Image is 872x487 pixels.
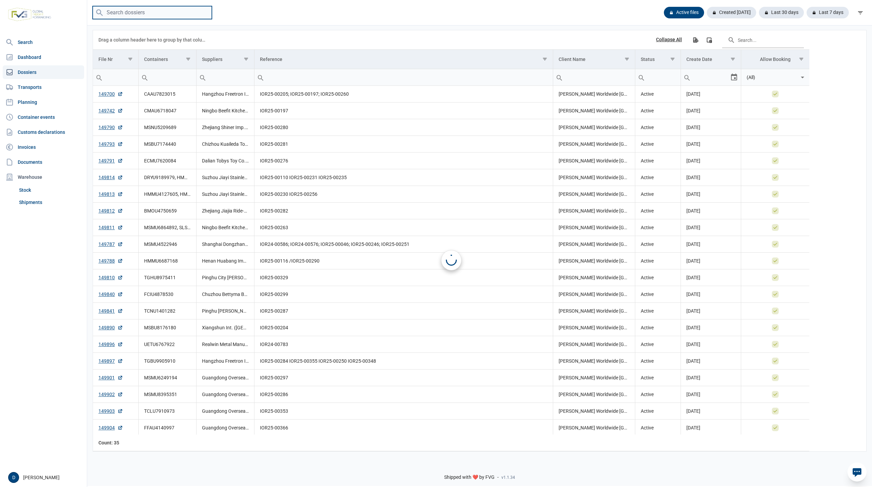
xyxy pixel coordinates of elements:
td: Filter cell [741,69,809,86]
td: Dalian Tobys Toy Co., Ltd. [196,153,254,169]
td: Active [635,219,681,236]
span: v1.1.34 [501,475,515,480]
div: Column Chooser [703,34,715,46]
span: [DATE] [686,375,700,380]
td: Pinghu [PERSON_NAME] Baby Carrier Co., Ltd. [196,303,254,319]
span: Show filter options for column 'Status' [670,57,675,62]
div: Warehouse [3,170,84,184]
td: Active [635,353,681,370]
a: 149814 [98,174,123,181]
a: 149793 [98,141,123,147]
td: Active [635,336,681,353]
div: Allow Booking [760,57,791,62]
span: - [497,474,499,481]
td: HMMU4127605, HMMU4129491 [138,186,196,203]
a: 149901 [98,374,123,381]
div: Search box [93,69,105,85]
span: [DATE] [686,141,700,147]
div: Search box [254,69,267,85]
td: TCNU1401282 [138,303,196,319]
td: Guangdong Overseas Chinese Enterprises Co., Ltd. [196,403,254,420]
td: IOR25-00281 [254,136,553,153]
td: MSBU8176180 [138,319,196,336]
td: DRYU9189979, HMMU6056692, KOCU4246426 [138,169,196,186]
td: [PERSON_NAME] Worldwide [GEOGRAPHIC_DATA] [553,119,635,136]
a: Stock [16,184,84,196]
td: Zhejiang Jiajia Ride-on Co., Ltd. [196,203,254,219]
input: Search in the data grid [722,32,804,48]
span: [DATE] [686,158,700,163]
div: File Nr Count: 35 [98,439,133,446]
div: Status [641,57,655,62]
a: 149788 [98,257,123,264]
td: Realwin Metal Manufacture Company Ltd. [196,336,254,353]
td: MSMU6864892, SLSU8007424 [138,219,196,236]
a: 149790 [98,124,123,131]
td: Filter cell [138,69,196,86]
td: [PERSON_NAME] Worldwide [GEOGRAPHIC_DATA] [553,353,635,370]
td: Chuzhou Bettyma Baby Carrier Co., Ltd. [196,286,254,303]
td: [PERSON_NAME] Worldwide [GEOGRAPHIC_DATA] [553,286,635,303]
td: Column Containers [138,50,196,69]
div: File Nr [98,57,113,62]
td: Active [635,86,681,103]
a: 149810 [98,274,123,281]
input: Filter cell [681,69,730,85]
span: [DATE] [686,392,700,397]
td: Active [635,153,681,169]
a: 149813 [98,191,123,198]
span: [DATE] [686,308,700,314]
div: Active files [664,7,704,18]
td: HMMU6687168 [138,253,196,269]
td: [PERSON_NAME] Worldwide [GEOGRAPHIC_DATA] [553,186,635,203]
td: IOR25-00263 [254,219,553,236]
td: Active [635,303,681,319]
a: 149840 [98,291,123,298]
td: Column Suppliers [196,50,254,69]
td: Suzhou Jiayi Stainless Steel Products Co., Ltd. [196,186,254,203]
input: Filter cell [93,69,138,85]
span: [DATE] [686,175,700,180]
td: [PERSON_NAME] Worldwide [GEOGRAPHIC_DATA] [553,203,635,219]
td: FCIU4878530 [138,286,196,303]
input: Search dossiers [93,6,212,19]
td: IOR25-00284 IOR25-00355 IOR25-00250 IOR25-00348 [254,353,553,370]
div: Search box [553,69,565,85]
td: Column Allow Booking [741,50,809,69]
span: Show filter options for column 'Allow Booking' [799,57,804,62]
td: [PERSON_NAME] Worldwide [GEOGRAPHIC_DATA] [553,219,635,236]
input: Filter cell [139,69,196,85]
span: [DATE] [686,191,700,197]
div: Containers [144,57,168,62]
td: Filter cell [681,69,741,86]
span: Show filter options for column 'Client Name' [624,57,629,62]
span: [DATE] [686,408,700,414]
td: CMAU6718047 [138,103,196,119]
td: Hangzhou Freetron Industrial Co., Ltd., Ningbo Wansheng Import and Export Co., Ltd., [GEOGRAPHIC_... [196,353,254,370]
td: [PERSON_NAME] Worldwide [GEOGRAPHIC_DATA] [553,236,635,253]
td: IOR24-00783 [254,336,553,353]
a: 149787 [98,241,123,248]
input: Filter cell [254,69,553,85]
div: Reference [260,57,282,62]
td: MSMU6249194 [138,370,196,386]
td: [PERSON_NAME] Worldwide [GEOGRAPHIC_DATA] [553,103,635,119]
span: [DATE] [686,258,700,264]
td: Active [635,186,681,203]
td: Chizhou Kuaileda Toys Co., Ltd. [196,136,254,153]
div: [PERSON_NAME] [8,472,83,483]
span: [DATE] [686,241,700,247]
td: Filter cell [196,69,254,86]
div: Collapse All [656,37,682,43]
td: [PERSON_NAME] Worldwide [GEOGRAPHIC_DATA] [553,420,635,436]
span: [DATE] [686,325,700,330]
a: 149897 [98,358,123,364]
td: [PERSON_NAME] Worldwide [GEOGRAPHIC_DATA] [553,403,635,420]
a: Shipments [16,196,84,208]
a: Transports [3,80,84,94]
td: Active [635,370,681,386]
div: Search box [139,69,151,85]
td: Active [635,136,681,153]
a: Search [3,35,84,49]
td: Filter cell [254,69,553,86]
